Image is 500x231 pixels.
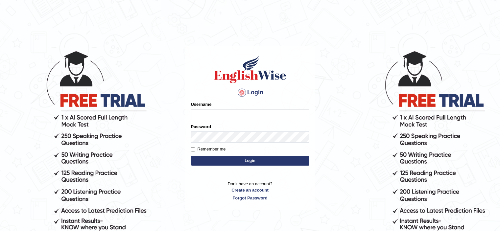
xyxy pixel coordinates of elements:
[191,156,309,166] button: Login
[191,195,309,201] a: Forgot Password
[191,187,309,193] a: Create an account
[191,124,211,130] label: Password
[191,147,195,151] input: Remember me
[191,101,212,107] label: Username
[191,181,309,201] p: Don't have an account?
[191,87,309,98] h4: Login
[191,146,226,152] label: Remember me
[213,55,288,84] img: Logo of English Wise sign in for intelligent practice with AI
